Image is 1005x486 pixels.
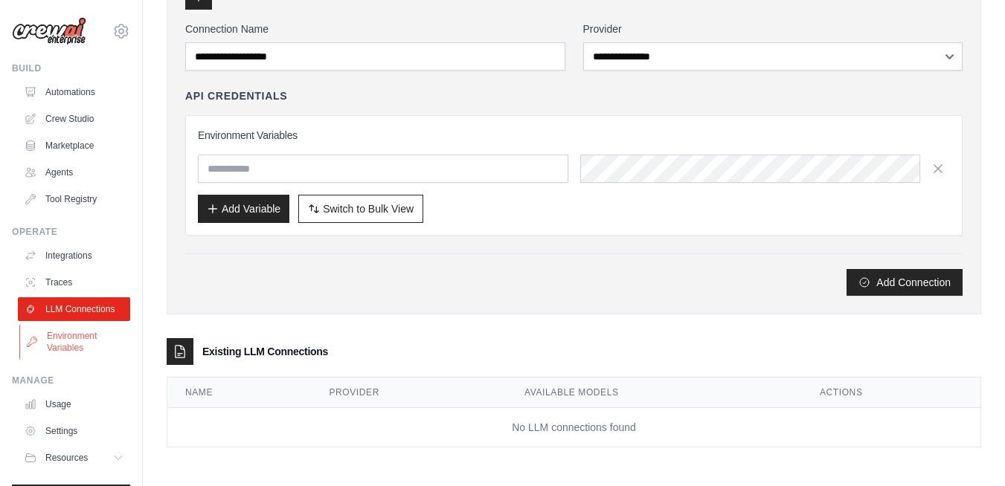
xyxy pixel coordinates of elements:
[18,134,130,158] a: Marketplace
[323,201,414,216] span: Switch to Bulk View
[12,375,130,386] div: Manage
[18,244,130,268] a: Integrations
[18,392,130,416] a: Usage
[185,22,565,36] label: Connection Name
[12,226,130,238] div: Operate
[583,22,963,36] label: Provider
[18,161,130,184] a: Agents
[847,269,963,296] button: Add Connection
[507,378,802,408] th: Available Models
[298,195,423,223] button: Switch to Bulk View
[12,17,86,45] img: Logo
[311,378,507,408] th: Provider
[202,344,328,359] h3: Existing LLM Connections
[18,297,130,321] a: LLM Connections
[198,128,950,143] h3: Environment Variables
[18,446,130,470] button: Resources
[802,378,980,408] th: Actions
[198,195,289,223] button: Add Variable
[19,324,132,360] a: Environment Variables
[167,378,311,408] th: Name
[18,80,130,104] a: Automations
[18,107,130,131] a: Crew Studio
[167,408,980,447] td: No LLM connections found
[18,270,130,294] a: Traces
[185,88,287,103] h4: API Credentials
[18,419,130,443] a: Settings
[45,452,88,464] span: Resources
[18,187,130,211] a: Tool Registry
[12,62,130,74] div: Build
